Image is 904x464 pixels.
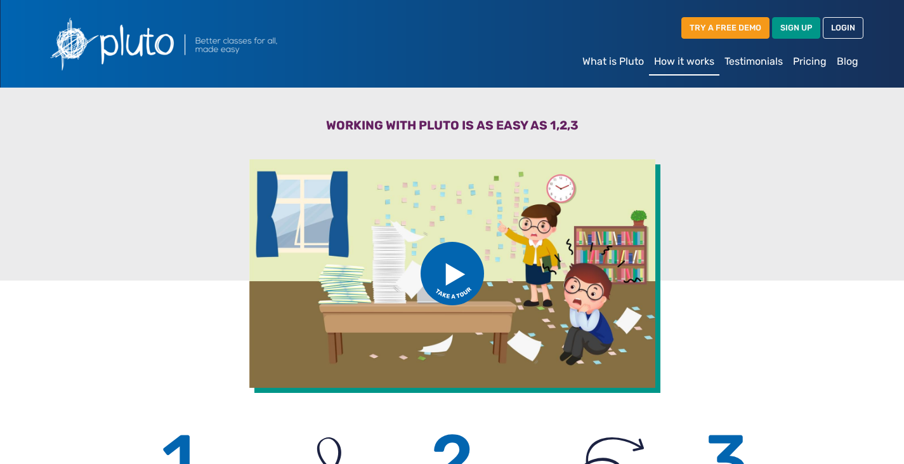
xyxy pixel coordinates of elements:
[788,49,832,74] a: Pricing
[649,49,719,76] a: How it works
[41,10,346,77] img: Pluto logo with the text Better classes for all, made easy
[823,17,863,38] a: LOGIN
[421,242,484,305] img: btn_take_tour.svg
[681,17,770,38] a: TRY A FREE DEMO
[832,49,863,74] a: Blog
[577,49,649,74] a: What is Pluto
[719,49,788,74] a: Testimonials
[249,159,655,388] img: Video of how Pluto works
[772,17,820,38] a: SIGN UP
[49,118,856,138] h3: Working with Pluto is as easy as 1,2,3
